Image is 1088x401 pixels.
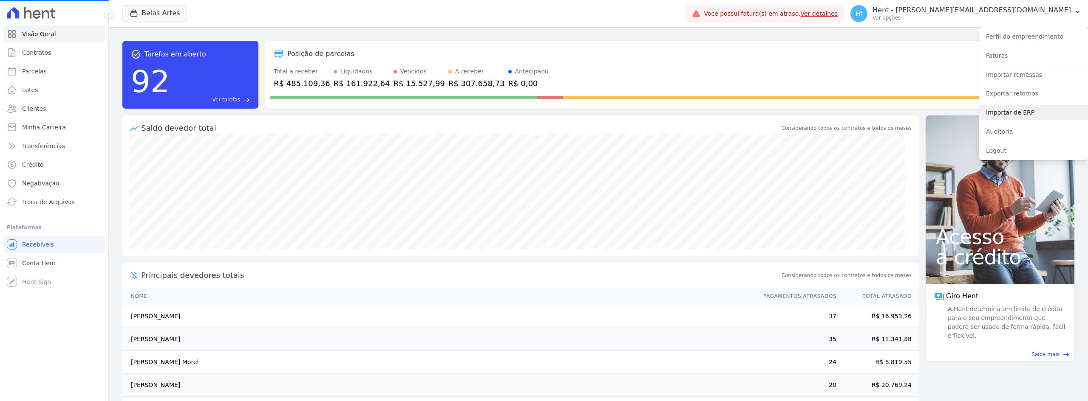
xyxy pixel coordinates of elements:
[131,59,170,104] div: 92
[3,63,105,80] a: Parcelas
[515,67,549,76] div: Antecipado
[122,5,187,21] button: Belas Artes
[22,142,65,150] span: Transferências
[979,124,1088,139] a: Auditoria
[22,179,59,188] span: Negativação
[22,48,51,57] span: Contratos
[400,67,427,76] div: Vencidos
[122,305,755,328] td: [PERSON_NAME]
[755,374,837,397] td: 20
[931,351,1069,358] a: Saiba mais east
[936,227,1064,247] span: Acesso
[3,100,105,117] a: Clientes
[122,351,755,374] td: [PERSON_NAME] Morel
[837,305,918,328] td: R$ 16.953,26
[22,104,46,113] span: Clientes
[3,81,105,98] a: Lotes
[22,67,47,76] span: Parcelas
[3,175,105,192] a: Negativação
[3,119,105,136] a: Minha Carteira
[3,137,105,154] a: Transferências
[837,328,918,351] td: R$ 11.341,88
[755,328,837,351] td: 35
[946,291,978,301] span: Giro Hent
[979,29,1088,44] a: Perfil do empreendimento
[837,288,918,305] th: Total Atrasado
[122,328,755,351] td: [PERSON_NAME]
[873,6,1071,14] p: Hent - [PERSON_NAME][EMAIL_ADDRESS][DOMAIN_NAME]
[455,67,484,76] div: A receber
[340,67,373,76] div: Liquidados
[3,236,105,253] a: Recebíveis
[837,374,918,397] td: R$ 20.769,24
[22,86,38,94] span: Lotes
[946,305,1066,340] span: A Hent determina um limite de crédito para o seu empreendimento que poderá ser usado de forma ráp...
[508,78,549,89] div: R$ 0,00
[287,49,354,59] div: Posição de parcelas
[22,198,75,206] span: Troca de Arquivos
[3,156,105,173] a: Crédito
[844,2,1088,25] button: Hf Hent - [PERSON_NAME][EMAIL_ADDRESS][DOMAIN_NAME] Ver opções
[394,78,445,89] div: R$ 15.527,99
[3,44,105,61] a: Contratos
[274,78,330,89] div: R$ 485.109,36
[122,288,755,305] th: Nome
[7,222,102,233] div: Plataformas
[212,96,240,104] span: Ver tarefas
[3,25,105,42] a: Visão Geral
[1031,351,1060,358] span: Saiba mais
[782,124,912,132] div: Considerando todos os contratos e todos os meses
[131,49,141,59] span: task_alt
[782,272,912,279] span: Considerando todos os contratos e todos os meses
[979,143,1088,158] a: Logout
[873,14,1071,21] p: Ver opções
[244,97,250,103] span: east
[274,67,330,76] div: Total a receber
[448,78,505,89] div: R$ 307.658,73
[979,48,1088,63] a: Faturas
[837,351,918,374] td: R$ 8.819,55
[141,122,780,134] div: Saldo devedor total
[3,193,105,210] a: Troca de Arquivos
[704,9,838,18] span: Você possui fatura(s) em atraso.
[141,269,780,281] span: Principais devedores totais
[22,123,66,132] span: Minha Carteira
[979,67,1088,82] a: Importar remessas
[122,374,755,397] td: [PERSON_NAME]
[22,240,54,249] span: Recebíveis
[334,78,390,89] div: R$ 161.922,64
[755,288,837,305] th: Pagamentos Atrasados
[1063,351,1069,358] span: east
[22,160,44,169] span: Crédito
[979,105,1088,120] a: Importar de ERP
[144,49,206,59] span: Tarefas em aberto
[979,86,1088,101] a: Exportar retornos
[173,96,250,104] a: Ver tarefas east
[856,11,862,17] span: Hf
[755,351,837,374] td: 24
[22,259,56,267] span: Conta Hent
[3,255,105,272] a: Conta Hent
[755,305,837,328] td: 37
[801,10,838,17] a: Ver detalhes
[936,247,1064,267] span: a crédito
[22,30,56,38] span: Visão Geral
